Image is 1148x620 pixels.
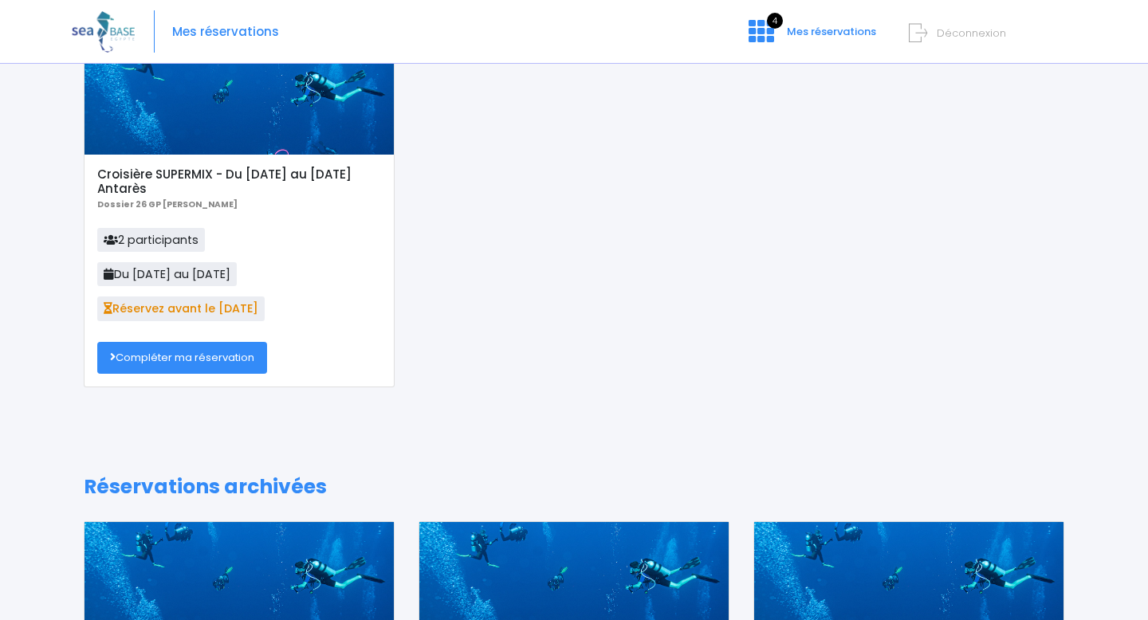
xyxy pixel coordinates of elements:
span: 4 [767,13,783,29]
h5: Croisière SUPERMIX - Du [DATE] au [DATE] Antarès [97,167,380,196]
a: 4 Mes réservations [736,29,886,45]
a: Compléter ma réservation [97,342,267,374]
span: Réservez avant le [DATE] [97,296,265,320]
b: Dossier 26 GP [PERSON_NAME] [97,198,238,210]
h1: Réservations archivées [84,475,1064,499]
span: Déconnexion [937,26,1006,41]
span: 2 participants [97,228,205,252]
span: Du [DATE] au [DATE] [97,262,237,286]
span: Mes réservations [787,24,876,39]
